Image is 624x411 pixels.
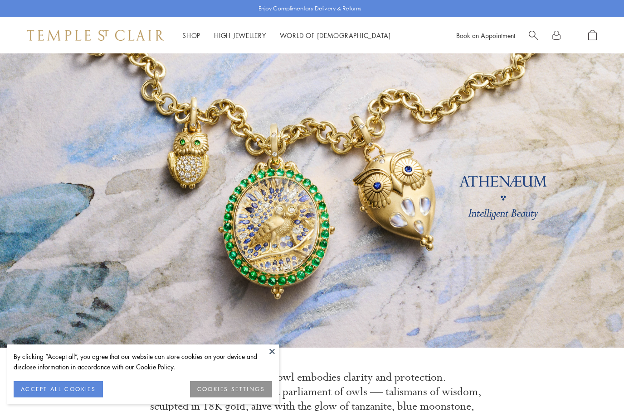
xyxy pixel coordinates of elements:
iframe: Gorgias live chat messenger [579,368,615,402]
img: Temple St. Clair [27,30,164,41]
a: ShopShop [182,31,200,40]
a: Book an Appointment [456,31,515,40]
button: COOKIES SETTINGS [190,381,272,397]
a: World of [DEMOGRAPHIC_DATA]World of [DEMOGRAPHIC_DATA] [280,31,391,40]
a: Search [529,30,538,41]
nav: Main navigation [182,30,391,41]
a: Open Shopping Bag [588,30,597,41]
div: By clicking “Accept all”, you agree that our website can store cookies on your device and disclos... [14,351,272,372]
button: ACCEPT ALL COOKIES [14,381,103,397]
a: High JewelleryHigh Jewellery [214,31,266,40]
p: Enjoy Complimentary Delivery & Returns [258,4,361,13]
